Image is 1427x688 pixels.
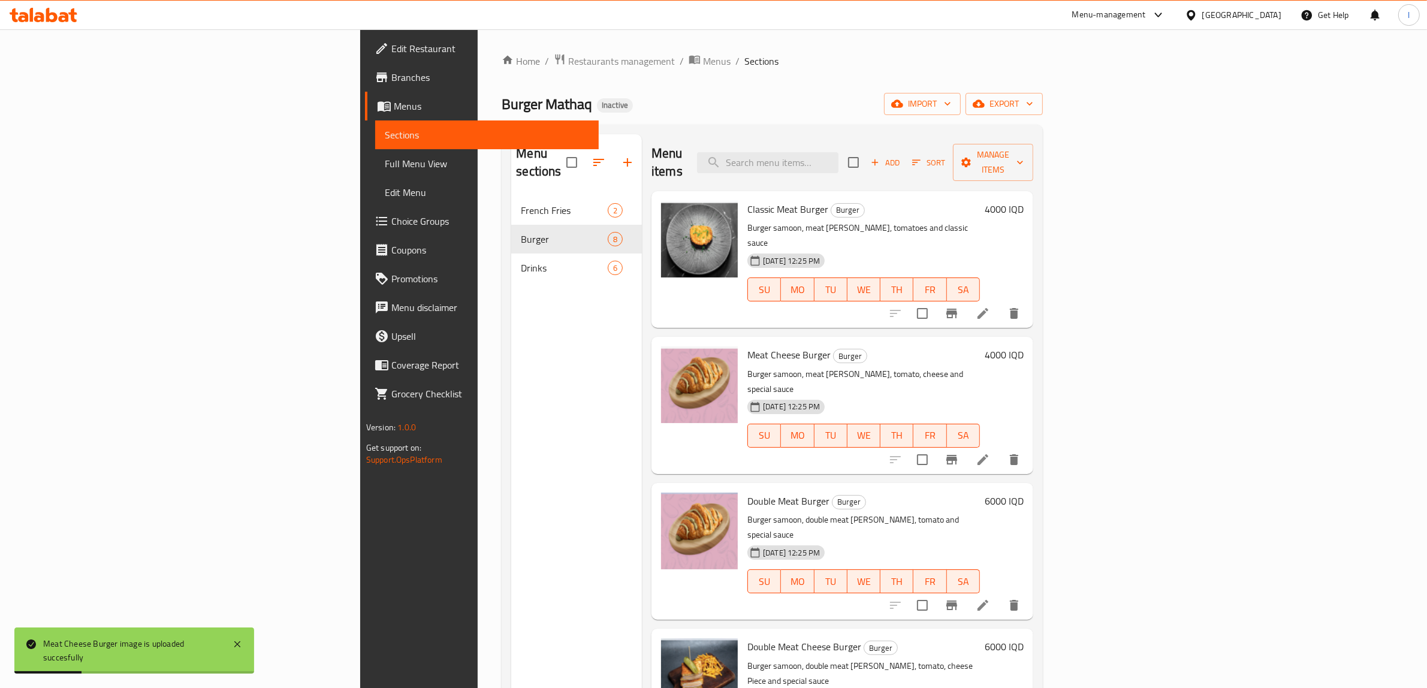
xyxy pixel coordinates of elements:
[365,322,599,351] a: Upsell
[952,427,975,444] span: SA
[747,346,831,364] span: Meat Cheese Burger
[391,271,589,286] span: Promotions
[884,93,961,115] button: import
[758,401,825,412] span: [DATE] 12:25 PM
[661,201,738,277] img: Classic Meat Burger
[834,349,867,363] span: Burger
[913,277,946,301] button: FR
[864,641,897,655] span: Burger
[786,427,809,444] span: MO
[985,346,1024,363] h6: 4000 IQD
[910,301,935,326] span: Select to update
[394,99,589,113] span: Menus
[554,53,675,69] a: Restaurants management
[869,156,901,170] span: Add
[947,424,980,448] button: SA
[918,573,942,590] span: FR
[864,641,898,655] div: Burger
[375,149,599,178] a: Full Menu View
[608,261,623,275] div: items
[375,178,599,207] a: Edit Menu
[819,427,843,444] span: TU
[385,128,589,142] span: Sections
[365,351,599,379] a: Coverage Report
[786,281,809,298] span: MO
[391,300,589,315] span: Menu disclaimer
[852,573,876,590] span: WE
[584,148,613,177] span: Sort sections
[608,234,622,245] span: 8
[511,225,642,254] div: Burger8
[912,156,945,170] span: Sort
[608,262,622,274] span: 6
[397,420,416,435] span: 1.0.0
[985,638,1024,655] h6: 6000 IQD
[976,306,990,321] a: Edit menu item
[937,299,966,328] button: Branch-specific-item
[391,41,589,56] span: Edit Restaurant
[521,203,608,218] span: French Fries
[831,203,865,218] div: Burger
[947,569,980,593] button: SA
[786,573,809,590] span: MO
[831,203,864,217] span: Burger
[880,277,913,301] button: TH
[502,53,1043,69] nav: breadcrumb
[511,191,642,287] nav: Menu sections
[918,281,942,298] span: FR
[904,153,953,172] span: Sort items
[521,261,608,275] span: Drinks
[747,638,861,656] span: Double Meat Cheese Burger
[1000,299,1028,328] button: delete
[608,205,622,216] span: 2
[852,427,876,444] span: WE
[511,196,642,225] div: French Fries2
[885,427,909,444] span: TH
[391,243,589,257] span: Coupons
[511,254,642,282] div: Drinks6
[365,236,599,264] a: Coupons
[1000,445,1028,474] button: delete
[559,150,584,175] span: Select all sections
[947,277,980,301] button: SA
[894,96,951,111] span: import
[833,349,867,363] div: Burger
[385,156,589,171] span: Full Menu View
[985,493,1024,509] h6: 6000 IQD
[521,232,608,246] span: Burger
[597,100,633,110] span: Inactive
[885,281,909,298] span: TH
[366,440,421,455] span: Get support on:
[781,569,814,593] button: MO
[680,54,684,68] li: /
[880,424,913,448] button: TH
[391,387,589,401] span: Grocery Checklist
[735,54,740,68] li: /
[608,232,623,246] div: items
[866,153,904,172] button: Add
[661,346,738,423] img: Meat Cheese Burger
[758,547,825,559] span: [DATE] 12:25 PM
[753,281,776,298] span: SU
[747,569,781,593] button: SU
[913,424,946,448] button: FR
[365,63,599,92] a: Branches
[391,329,589,343] span: Upsell
[365,34,599,63] a: Edit Restaurant
[814,569,847,593] button: TU
[952,281,975,298] span: SA
[43,637,221,664] div: Meat Cheese Burger image is uploaded succesfully
[781,277,814,301] button: MO
[985,201,1024,218] h6: 4000 IQD
[976,598,990,612] a: Edit menu item
[819,573,843,590] span: TU
[885,573,909,590] span: TH
[597,98,633,113] div: Inactive
[747,277,781,301] button: SU
[747,492,829,510] span: Double Meat Burger
[866,153,904,172] span: Add item
[758,255,825,267] span: [DATE] 12:25 PM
